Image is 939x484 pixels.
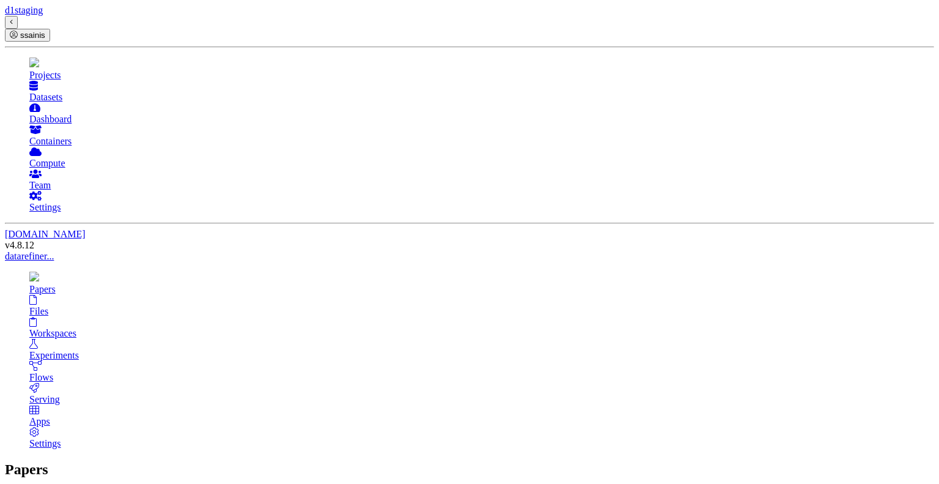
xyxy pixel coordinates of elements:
[29,81,934,103] a: Datasets
[29,169,934,191] a: Team
[5,461,934,478] h2: Papers
[5,240,34,250] span: v4.8.12
[29,284,934,295] div: Papers
[29,58,39,67] img: projects-active-icon-e44aed6b93ccbe57313015853d9ab5a8.svg
[29,438,934,449] div: Settings
[29,191,934,213] a: Settings
[29,405,934,427] a: Apps
[5,251,54,261] a: datarefiner...
[5,229,86,239] a: [DOMAIN_NAME]
[29,70,934,81] div: Projects
[29,147,934,169] a: Compute
[29,272,39,281] img: table-tree-e38db8d7ef68b61d64b0734c0857e350.svg
[29,125,934,147] a: Containers
[29,59,934,81] a: Projects
[20,31,45,40] span: ssainis
[29,180,934,191] div: Team
[29,372,934,383] div: Flows
[29,273,934,295] a: Papers
[29,158,934,169] div: Compute
[29,416,934,427] div: Apps
[29,306,934,317] div: Files
[29,427,934,449] a: Settings
[29,383,934,405] a: Serving
[29,114,934,125] div: Dashboard
[29,103,934,125] a: Dashboard
[29,317,934,339] a: Workspaces
[29,202,934,213] div: Settings
[29,136,934,147] div: Containers
[29,328,934,339] div: Workspaces
[29,295,934,317] a: Files
[29,361,934,383] a: Flows
[29,350,934,361] div: Experiments
[29,339,934,361] a: Experiments
[5,29,50,42] button: ssainis
[5,5,43,15] a: d1staging
[29,92,934,103] div: Datasets
[29,394,934,405] div: Serving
